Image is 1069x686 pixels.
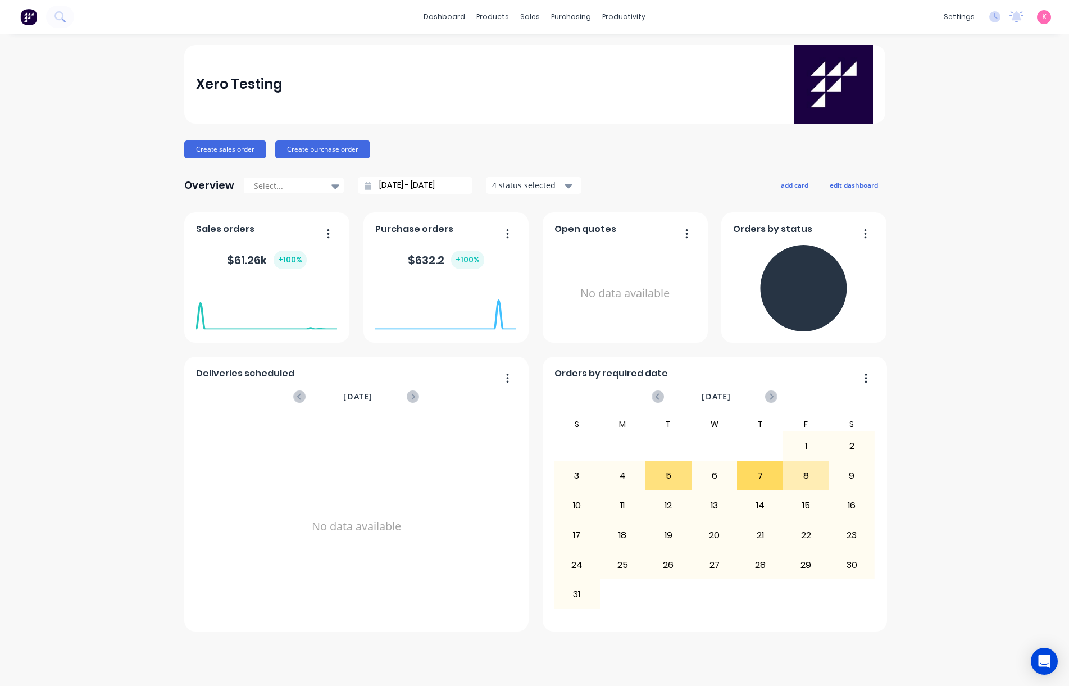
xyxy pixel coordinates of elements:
button: Create purchase order [275,140,370,158]
div: $ 632.2 [408,251,484,269]
div: 4 status selected [492,179,563,191]
div: 2 [829,432,874,460]
div: 3 [554,462,599,490]
div: 21 [738,521,783,549]
span: Deliveries scheduled [196,367,294,380]
div: settings [938,8,980,25]
div: W [692,417,738,431]
a: dashboard [418,8,471,25]
div: productivity [597,8,651,25]
div: 19 [646,521,691,549]
span: Open quotes [554,222,616,236]
button: add card [774,178,816,192]
span: K [1042,12,1047,22]
div: M [600,417,646,431]
span: Orders by required date [554,367,668,380]
div: 24 [554,551,599,579]
div: 8 [784,462,829,490]
span: Sales orders [196,222,254,236]
div: $ 61.26k [227,251,307,269]
span: Orders by status [733,222,812,236]
div: 25 [601,551,645,579]
img: Xero Testing [794,45,873,124]
div: products [471,8,515,25]
div: 18 [601,521,645,549]
button: Create sales order [184,140,266,158]
div: 30 [829,551,874,579]
div: No data available [196,417,516,635]
div: 13 [692,492,737,520]
div: + 100 % [274,251,307,269]
div: 31 [554,580,599,608]
div: 17 [554,521,599,549]
div: 15 [784,492,829,520]
div: 12 [646,492,691,520]
div: 1 [784,432,829,460]
div: purchasing [545,8,597,25]
button: 4 status selected [486,177,581,194]
div: 16 [829,492,874,520]
div: sales [515,8,545,25]
button: edit dashboard [822,178,885,192]
span: [DATE] [343,390,372,403]
div: 27 [692,551,737,579]
div: 29 [784,551,829,579]
div: T [645,417,692,431]
div: 22 [784,521,829,549]
div: S [554,417,600,431]
div: 14 [738,492,783,520]
div: + 100 % [451,251,484,269]
div: 9 [829,462,874,490]
div: T [737,417,783,431]
div: 10 [554,492,599,520]
div: S [829,417,875,431]
div: 6 [692,462,737,490]
div: 7 [738,462,783,490]
div: 28 [738,551,783,579]
div: 23 [829,521,874,549]
div: Overview [184,174,234,197]
div: No data available [554,240,695,347]
div: 11 [601,492,645,520]
div: 5 [646,462,691,490]
span: Purchase orders [375,222,453,236]
div: 4 [601,462,645,490]
img: Factory [20,8,37,25]
div: 26 [646,551,691,579]
div: 20 [692,521,737,549]
span: [DATE] [702,390,731,403]
div: Open Intercom Messenger [1031,648,1058,675]
div: F [783,417,829,431]
div: Xero Testing [196,73,283,96]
